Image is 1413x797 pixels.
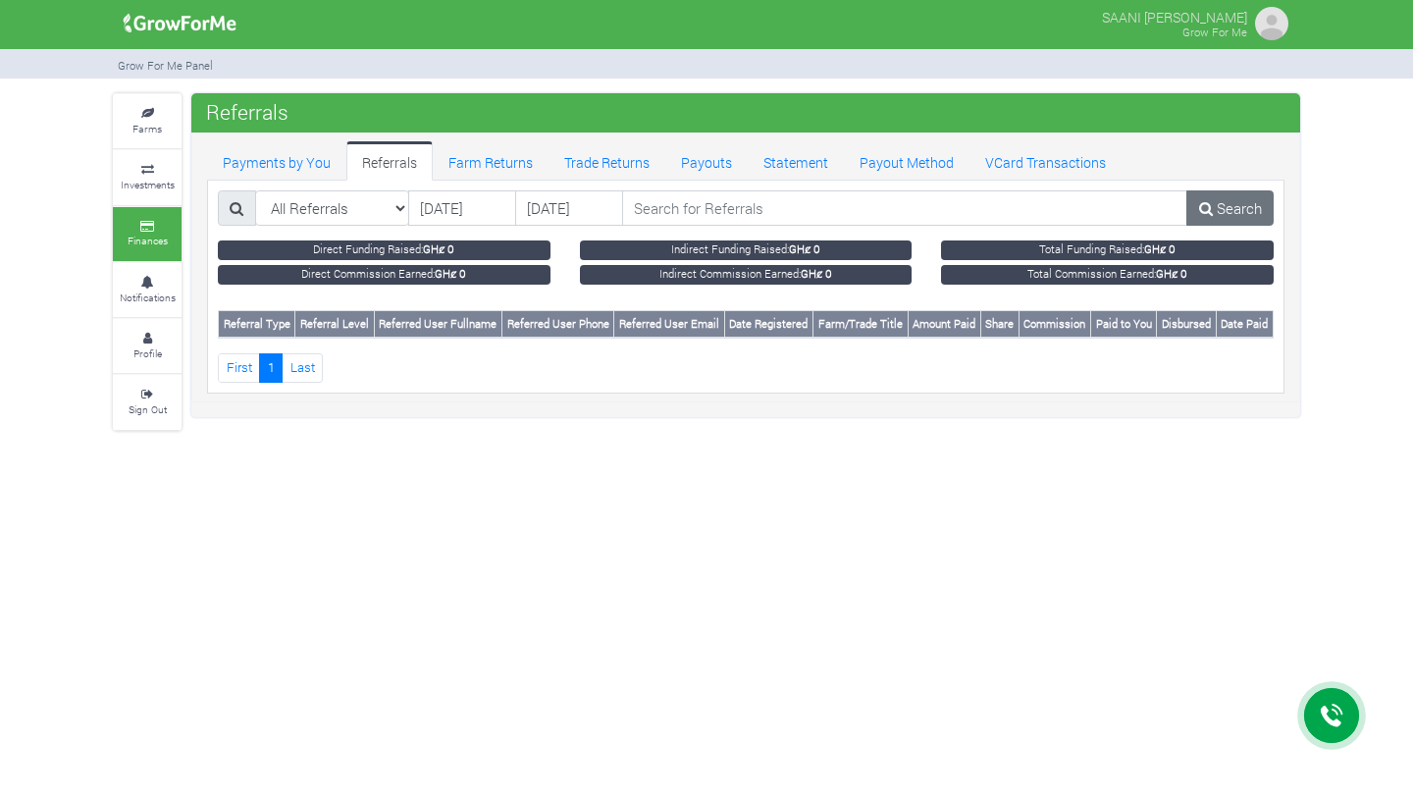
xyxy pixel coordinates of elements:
[132,122,162,135] small: Farms
[218,240,550,260] small: Direct Funding Raised:
[580,265,913,285] small: Indirect Commission Earned:
[121,178,175,191] small: Investments
[801,266,832,281] b: GHȼ 0
[515,190,623,226] input: DD/MM/YYYY
[282,353,323,382] a: Last
[580,240,913,260] small: Indirect Funding Raised:
[614,311,724,338] th: Referred User Email
[549,141,665,181] a: Trade Returns
[941,240,1274,260] small: Total Funding Raised:
[128,234,168,247] small: Finances
[433,141,549,181] a: Farm Returns
[113,263,182,317] a: Notifications
[113,319,182,373] a: Profile
[120,291,176,304] small: Notifications
[207,141,346,181] a: Payments by You
[374,311,501,338] th: Referred User Fullname
[408,190,516,226] input: DD/MM/YYYY
[1216,311,1273,338] th: Date Paid
[129,402,167,416] small: Sign Out
[622,190,1187,226] input: Search for Referrals
[218,265,550,285] small: Direct Commission Earned:
[113,94,182,148] a: Farms
[1156,266,1187,281] b: GHȼ 0
[908,311,980,338] th: Amount Paid
[1252,4,1291,43] img: growforme image
[219,311,295,338] th: Referral Type
[1157,311,1216,338] th: Disbursed
[113,150,182,204] a: Investments
[259,353,283,382] a: 1
[748,141,844,181] a: Statement
[1186,190,1274,226] a: Search
[295,311,374,338] th: Referral Level
[813,311,908,338] th: Farm/Trade Title
[218,353,260,382] a: First
[435,266,466,281] b: GHȼ 0
[1182,25,1247,39] small: Grow For Me
[980,311,1019,338] th: Share
[844,141,969,181] a: Payout Method
[423,241,454,256] b: GHȼ 0
[113,207,182,261] a: Finances
[218,353,1274,382] nav: Page Navigation
[1102,4,1247,27] p: SAANI [PERSON_NAME]
[1019,311,1090,338] th: Commission
[969,141,1122,181] a: VCard Transactions
[346,141,433,181] a: Referrals
[502,311,614,338] th: Referred User Phone
[201,92,293,132] span: Referrals
[1144,241,1176,256] b: GHȼ 0
[1091,311,1157,338] th: Paid to You
[724,311,812,338] th: Date Registered
[113,375,182,429] a: Sign Out
[133,346,162,360] small: Profile
[117,4,243,43] img: growforme image
[941,265,1274,285] small: Total Commission Earned:
[665,141,748,181] a: Payouts
[789,241,820,256] b: GHȼ 0
[118,58,213,73] small: Grow For Me Panel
